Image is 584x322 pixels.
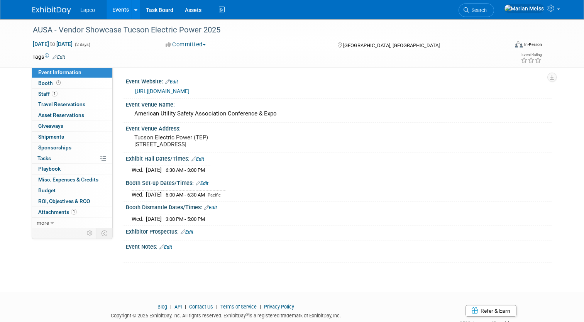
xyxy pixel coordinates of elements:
[97,228,113,238] td: Toggle Event Tabs
[37,220,49,226] span: more
[38,144,71,151] span: Sponsorships
[466,305,516,317] a: Refer & Earn
[126,99,552,108] div: Event Venue Name:
[126,153,552,163] div: Exhibit Hall Dates/Times:
[38,198,90,204] span: ROI, Objectives & ROO
[181,229,193,235] a: Edit
[146,190,162,198] td: [DATE]
[52,91,58,97] span: 1
[204,205,217,210] a: Edit
[214,304,219,310] span: |
[135,88,190,94] a: [URL][DOMAIN_NAME]
[183,304,188,310] span: |
[134,134,295,148] pre: Tucson Electric Power (TEP) [STREET_ADDRESS]
[196,181,208,186] a: Edit
[220,304,257,310] a: Terms of Service
[32,185,112,196] a: Budget
[126,202,552,212] div: Booth Dismantle Dates/Times:
[38,123,63,129] span: Giveaways
[174,304,182,310] a: API
[166,192,205,198] span: 6:00 AM - 6:30 AM
[146,166,162,174] td: [DATE]
[80,7,95,13] span: Lapco
[246,312,249,317] sup: ®
[166,216,205,222] span: 3:00 PM - 5:00 PM
[524,42,542,47] div: In-Person
[38,166,61,172] span: Playbook
[515,41,523,47] img: Format-Inperson.png
[32,41,73,47] span: [DATE] [DATE]
[32,164,112,174] a: Playbook
[189,304,213,310] a: Contact Us
[132,108,546,120] div: American Utility Safety Association Conference & Expo
[52,54,65,60] a: Edit
[146,215,162,223] td: [DATE]
[126,241,552,251] div: Event Notes:
[38,80,62,86] span: Booth
[38,134,64,140] span: Shipments
[126,177,552,187] div: Booth Set-up Dates/Times:
[165,79,178,85] a: Edit
[38,91,58,97] span: Staff
[38,101,85,107] span: Travel Reservations
[38,69,81,75] span: Event Information
[32,53,65,61] td: Tags
[208,193,221,198] span: Pacific
[38,187,56,193] span: Budget
[32,310,419,319] div: Copyright © 2025 ExhibitDay, Inc. All rights reserved. ExhibitDay is a registered trademark of Ex...
[126,123,552,132] div: Event Venue Address:
[32,99,112,110] a: Travel Reservations
[132,215,146,223] td: Wed.
[191,156,204,162] a: Edit
[264,304,294,310] a: Privacy Policy
[55,80,62,86] span: Booth not reserved yet
[32,78,112,88] a: Booth
[258,304,263,310] span: |
[504,4,544,13] img: Marian Meiss
[32,110,112,120] a: Asset Reservations
[71,209,77,215] span: 1
[38,209,77,215] span: Attachments
[32,89,112,99] a: Staff1
[467,40,542,52] div: Event Format
[132,190,146,198] td: Wed.
[32,7,71,14] img: ExhibitDay
[126,76,552,86] div: Event Website:
[32,153,112,164] a: Tasks
[168,304,173,310] span: |
[32,175,112,185] a: Misc. Expenses & Credits
[32,142,112,153] a: Sponsorships
[38,112,84,118] span: Asset Reservations
[132,166,146,174] td: Wed.
[126,226,552,236] div: Exhibitor Prospectus:
[166,167,205,173] span: 6:30 AM - 3:00 PM
[38,176,98,183] span: Misc. Expenses & Credits
[32,207,112,217] a: Attachments1
[83,228,97,238] td: Personalize Event Tab Strip
[37,155,51,161] span: Tasks
[521,53,542,57] div: Event Rating
[469,7,487,13] span: Search
[32,132,112,142] a: Shipments
[163,41,209,49] button: Committed
[343,42,440,48] span: [GEOGRAPHIC_DATA], [GEOGRAPHIC_DATA]
[32,67,112,78] a: Event Information
[157,304,167,310] a: Blog
[159,244,172,250] a: Edit
[459,3,494,17] a: Search
[74,42,90,47] span: (2 days)
[32,196,112,207] a: ROI, Objectives & ROO
[32,121,112,131] a: Giveaways
[30,23,499,37] div: AUSA - Vendor Showcase Tucson Electric Power 2025
[49,41,56,47] span: to
[32,218,112,228] a: more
